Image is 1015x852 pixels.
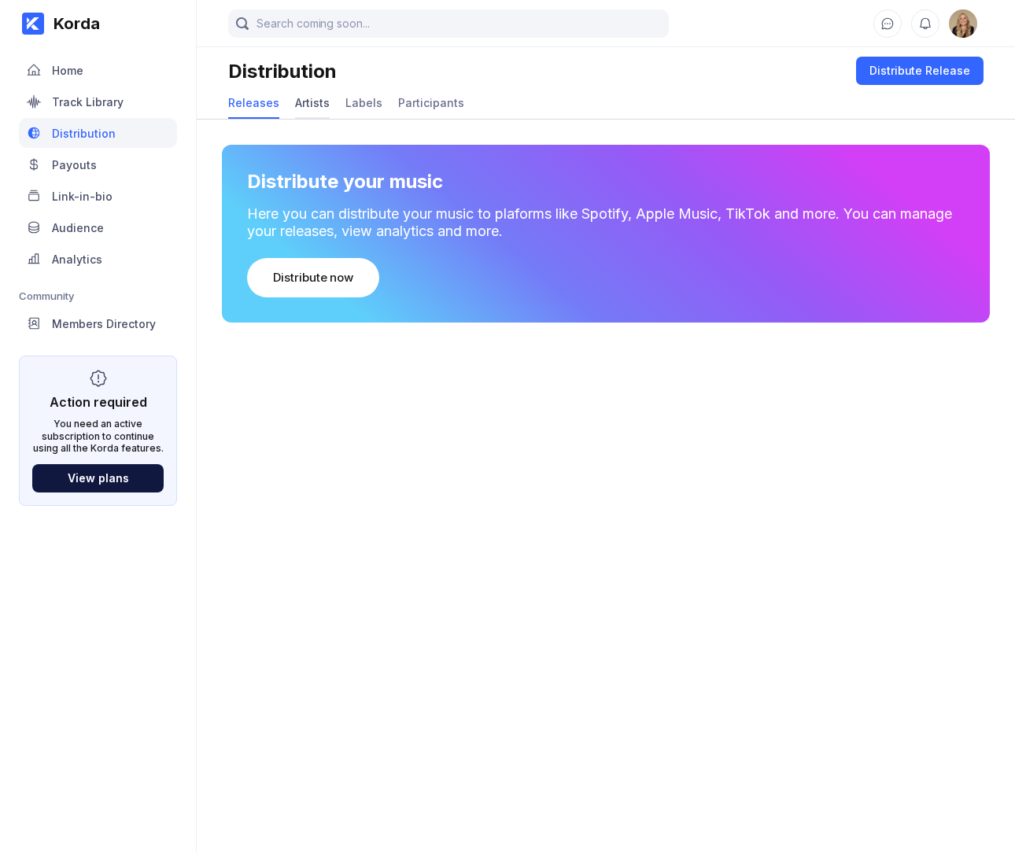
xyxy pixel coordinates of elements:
[228,60,337,83] div: Distribution
[50,394,147,410] div: Action required
[295,88,330,119] a: Artists
[52,190,113,203] div: Link-in-bio
[247,170,443,193] div: Distribute your music
[228,96,279,109] div: Releases
[19,212,177,244] a: Audience
[19,149,177,181] a: Payouts
[52,64,83,77] div: Home
[52,253,102,266] div: Analytics
[19,244,177,275] a: Analytics
[44,14,100,33] div: Korda
[52,95,124,109] div: Track Library
[345,96,382,109] div: Labels
[52,317,156,330] div: Members Directory
[19,290,177,302] div: Community
[52,127,116,140] div: Distribution
[228,88,279,119] a: Releases
[949,9,977,38] img: 160x160
[869,63,970,79] div: Distribute Release
[273,270,353,286] div: Distribute now
[295,96,330,109] div: Artists
[32,418,164,455] div: You need an active subscription to continue using all the Korda features.
[398,96,464,109] div: Participants
[247,258,379,297] button: Distribute now
[19,181,177,212] a: Link-in-bio
[247,205,965,239] div: Here you can distribute your music to plaforms like Spotify, Apple Music, TikTok and more. You ca...
[398,88,464,119] a: Participants
[19,87,177,118] a: Track Library
[32,464,164,492] button: View plans
[228,9,669,38] input: Search coming soon...
[19,118,177,149] a: Distribution
[856,57,984,85] button: Distribute Release
[52,221,104,234] div: Audience
[19,308,177,340] a: Members Directory
[68,471,129,485] div: View plans
[949,9,977,38] div: Alina Verbenchuk
[52,158,97,172] div: Payouts
[19,55,177,87] a: Home
[345,88,382,119] a: Labels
